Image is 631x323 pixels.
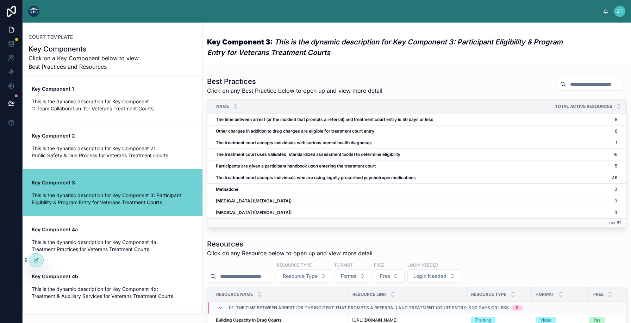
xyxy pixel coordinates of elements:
span: Resource Link [352,292,386,297]
a: 6 [489,128,617,134]
strong: The treatment court accepts individuals who are using legally prescribed psychotropic medications [216,175,416,180]
span: Free [593,292,604,297]
a: 0 [489,187,617,192]
span: Click on a Key Component below to view Best Practices and Resources [29,54,144,71]
span: Total Active Resources [555,104,612,109]
span: Format [536,292,554,297]
a: 16 [489,152,617,157]
h1: Resources [207,239,373,249]
a: [MEDICAL_DATA] ([MEDICAL_DATA]) [216,210,484,215]
span: Resource Name [216,292,253,297]
a: Key Component 1This is the dynamic description for Key Component 1: Team Collaboration for Vetera... [23,75,202,122]
span: This is the dynamic description for Key Component 4b: Treatment & Auxiliary Services for Veterans... [32,286,194,300]
strong: Key Component 3 [32,179,75,185]
button: Select Button [407,269,461,283]
a: Methadone [216,187,484,192]
a: Building Capacity In Drug Courts [216,317,344,323]
strong: Building Capacity In Drug Courts [216,317,282,323]
strong: [MEDICAL_DATA] ([MEDICAL_DATA]) [216,210,292,215]
a: 5 [489,163,617,169]
span: Name [216,104,229,109]
a: [URL][DOMAIN_NAME] [352,317,462,323]
h1: Key Components [29,44,144,54]
span: Login Needed [413,273,446,280]
span: Click on any Best Practice below to open up and view more detail [207,86,382,95]
span: This is the dynamic description for Key Component 4a: Treatment Practices for Veterans Treatment ... [32,239,194,253]
strong: The time between arrest (or the incident that prompts a referral) and treatment court entry is 50... [216,117,433,122]
span: Format [341,273,357,280]
strong: Key Component 1 [32,86,74,92]
a: 0 [489,210,617,215]
a: 0 [489,198,617,204]
span: 01. The time between arrest (or the incident that prompts a referral) and treatment court entry i... [229,305,509,311]
a: Key Component 3This is the dynamic description for Key Component 3: Participant Eligibility & Pro... [23,169,202,216]
label: Resource Type [277,262,312,268]
button: Select Button [374,269,405,283]
span: Resource Type [283,273,318,280]
strong: Participants are given a participant handbook upon entering the treatment court [216,163,376,169]
span: Resource Type [471,292,506,297]
a: 8 [489,117,617,122]
span: Click on any Resource below to open up and view more detail [207,249,373,257]
span: 82 [617,220,621,225]
span: ZT [617,8,623,14]
em: This is the dynamic description for Key Component 3: Participant Eligibility & Program Entry for ... [207,38,563,57]
a: The treatment court accepts individuals with serious mental health diagnoses [216,140,484,146]
div: scrollable content [45,10,603,13]
a: The time between arrest (or the incident that prompts a referral) and treatment court entry is 50... [216,117,484,122]
button: Select Button [335,269,371,283]
strong: Key Component 3: [207,38,273,46]
span: This is the dynamic description for Key Component 2: Public Safety & Due Process for Veterans Tre... [32,145,194,159]
a: 46 [489,175,617,181]
a: Other charges in addition to drug charges are eligible for treatment court entry [216,128,484,134]
strong: Key Component 2 [32,133,75,139]
h1: Best Practices [207,77,382,86]
label: Free [374,262,384,268]
button: Select Button [277,269,332,283]
a: Key Component 4aThis is the dynamic description for Key Component 4a: Treatment Practices for Vet... [23,216,202,263]
strong: Other charges in addition to drug charges are eligible for treatment court entry [216,128,374,134]
small: Sum [607,221,615,225]
a: Key Component 2This is the dynamic description for Key Component 2: Public Safety & Due Process f... [23,122,202,169]
a: [MEDICAL_DATA] ([MEDICAL_DATA]) [216,198,484,204]
label: Login Needed [407,262,438,268]
img: App logo [28,6,39,17]
a: The treatment court uses validated, standardized assessment tool(s) to determine eligibility [216,152,484,157]
a: 1 [489,140,617,146]
span: This is the dynamic description for Key Component 1: Team Collaboration for Veterans Treatment Co... [32,98,194,112]
span: Free [380,273,390,280]
strong: Methadone [216,187,238,192]
strong: The treatment court uses validated, standardized assessment tool(s) to determine eligibility [216,152,400,157]
a: Participants are given a participant handbook upon entering the treatment court [216,163,484,169]
strong: Key Component 4b [32,273,78,279]
a: Key Component 4bThis is the dynamic description for Key Component 4b: Treatment & Auxiliary Servi... [23,263,202,310]
span: This is the dynamic description for Key Component 3: Participant Eligibility & Program Entry for ... [32,192,194,206]
strong: Key Component 4a [32,226,78,232]
label: Format [335,262,353,268]
div: 8 [516,305,519,311]
a: COURT TEMPLATE [29,33,73,41]
strong: The treatment court accepts individuals with serious mental health diagnoses [216,140,372,145]
span: [URL][DOMAIN_NAME] [352,317,398,323]
a: The treatment court accepts individuals who are using legally prescribed psychotropic medications [216,175,484,181]
strong: [MEDICAL_DATA] ([MEDICAL_DATA]) [216,198,292,203]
